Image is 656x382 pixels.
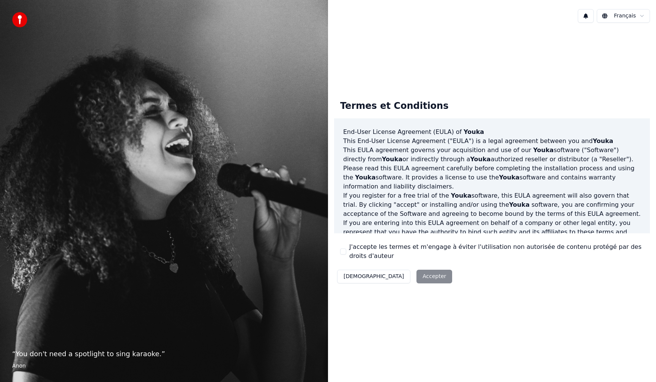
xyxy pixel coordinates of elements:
button: [DEMOGRAPHIC_DATA] [337,270,410,283]
label: J'accepte les termes et m'engage à éviter l'utilisation non autorisée de contenu protégé par des ... [349,242,644,261]
p: If you are entering into this EULA agreement on behalf of a company or other legal entity, you re... [343,219,641,264]
p: This End-User License Agreement ("EULA") is a legal agreement between you and [343,137,641,146]
span: Youka [509,201,530,208]
span: Youka [499,174,519,181]
p: This EULA agreement governs your acquisition and use of our software ("Software") directly from o... [343,146,641,164]
span: Youka [470,156,490,163]
p: “ You don't need a spotlight to sing karaoke. ” [12,349,316,359]
p: Please read this EULA agreement carefully before completing the installation process and using th... [343,164,641,191]
img: youka [12,12,27,27]
span: Youka [464,128,484,135]
span: Youka [533,146,553,154]
span: Youka [451,192,471,199]
footer: Anon [12,362,316,370]
p: If you register for a free trial of the software, this EULA agreement will also govern that trial... [343,191,641,219]
span: Youka [593,137,613,145]
span: Youka [355,174,375,181]
span: Youka [382,156,402,163]
div: Termes et Conditions [334,94,454,118]
h3: End-User License Agreement (EULA) of [343,127,641,137]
